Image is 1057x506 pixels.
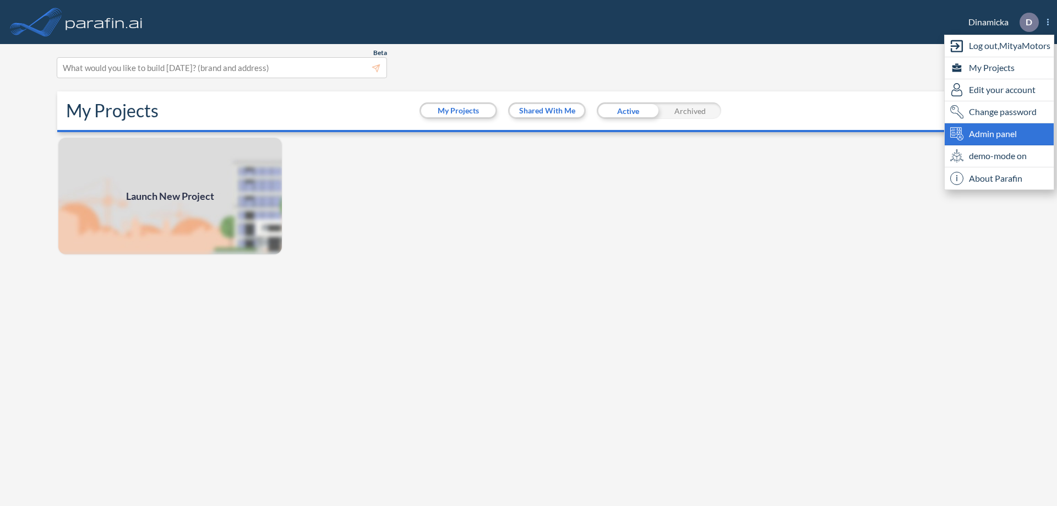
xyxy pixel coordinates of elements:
h2: My Projects [66,100,159,121]
img: logo [63,11,145,33]
span: Log out, MityaMotors [969,39,1050,52]
span: Admin panel [969,127,1017,140]
p: D [1026,17,1032,27]
div: Edit user [945,79,1054,101]
span: About Parafin [969,172,1022,185]
a: Launch New Project [57,137,283,255]
div: Dinamicka [952,13,1049,32]
div: About Parafin [945,167,1054,189]
span: Change password [969,105,1037,118]
div: My Projects [945,57,1054,79]
div: demo-mode on [945,145,1054,167]
button: Shared With Me [510,104,584,117]
div: Log out [945,35,1054,57]
span: My Projects [969,61,1015,74]
div: Change password [945,101,1054,123]
span: Launch New Project [126,189,214,204]
span: demo-mode on [969,149,1027,162]
button: My Projects [421,104,495,117]
span: i [950,172,963,185]
span: Edit your account [969,83,1036,96]
div: Archived [659,102,721,119]
div: Admin panel [945,123,1054,145]
span: Beta [373,48,387,57]
img: add [57,137,283,255]
div: Active [597,102,659,119]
